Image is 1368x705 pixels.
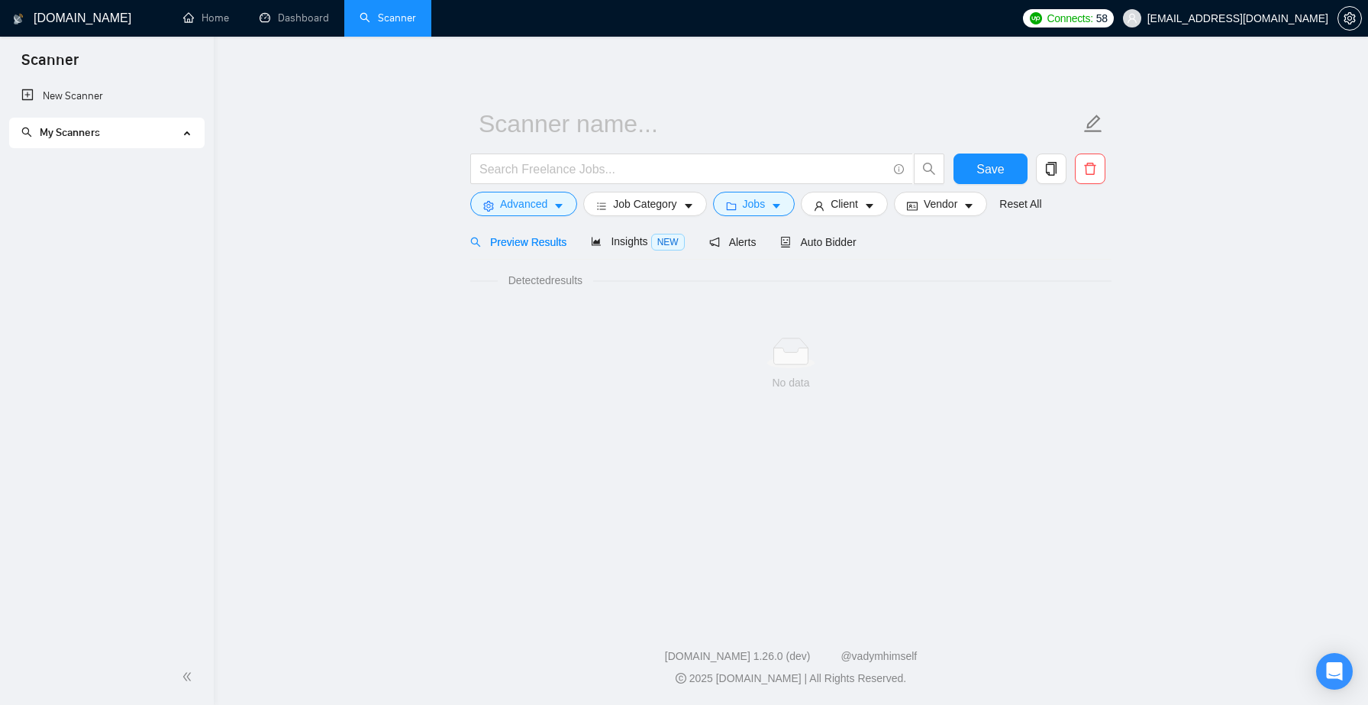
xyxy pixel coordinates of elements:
button: setting [1337,6,1362,31]
span: user [814,200,824,212]
span: caret-down [553,200,564,212]
a: setting [1337,12,1362,24]
span: info-circle [894,164,904,174]
span: Connects: [1047,10,1092,27]
button: idcardVendorcaret-down [894,192,987,216]
span: NEW [651,234,685,251]
button: search [914,154,944,184]
span: Alerts [709,236,757,248]
span: caret-down [963,200,974,212]
div: 2025 [DOMAIN_NAME] | All Rights Reserved. [226,671,1356,687]
button: delete [1075,154,1105,184]
span: notification [709,237,720,247]
input: Search Freelance Jobs... [479,160,887,179]
span: Vendor [924,196,957,212]
button: settingAdvancedcaret-down [470,192,577,216]
span: caret-down [683,200,694,212]
a: Reset All [999,196,1041,212]
a: @vadymhimself [840,650,917,662]
span: Detected results [498,272,593,289]
span: Save [976,160,1004,179]
span: area-chart [591,236,602,247]
span: Auto Bidder [780,236,856,248]
span: user [1127,13,1137,24]
span: folder [726,200,737,212]
button: copy [1036,154,1066,184]
span: Client [831,196,858,212]
span: search [915,162,944,176]
span: bars [596,200,607,212]
div: Open Intercom Messenger [1316,653,1353,690]
a: dashboardDashboard [260,11,329,24]
span: Job Category [613,196,676,212]
span: 58 [1096,10,1108,27]
span: delete [1076,162,1105,176]
span: idcard [907,200,918,212]
span: double-left [182,669,197,684]
span: copyright [676,673,686,684]
span: Advanced [500,196,547,212]
input: Scanner name... [479,105,1080,143]
span: Insights [591,235,684,247]
div: No data [482,374,1099,391]
span: setting [483,200,494,212]
span: copy [1037,162,1066,176]
button: barsJob Categorycaret-down [583,192,706,216]
button: Save [953,154,1028,184]
img: upwork-logo.png [1030,12,1042,24]
span: Jobs [743,196,766,212]
span: setting [1338,12,1361,24]
span: caret-down [864,200,875,212]
button: userClientcaret-down [801,192,888,216]
span: caret-down [771,200,782,212]
a: homeHome [183,11,229,24]
span: search [470,237,481,247]
a: searchScanner [360,11,416,24]
button: folderJobscaret-down [713,192,795,216]
span: robot [780,237,791,247]
span: edit [1083,114,1103,134]
a: [DOMAIN_NAME] 1.26.0 (dev) [665,650,811,662]
span: Preview Results [470,236,566,248]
